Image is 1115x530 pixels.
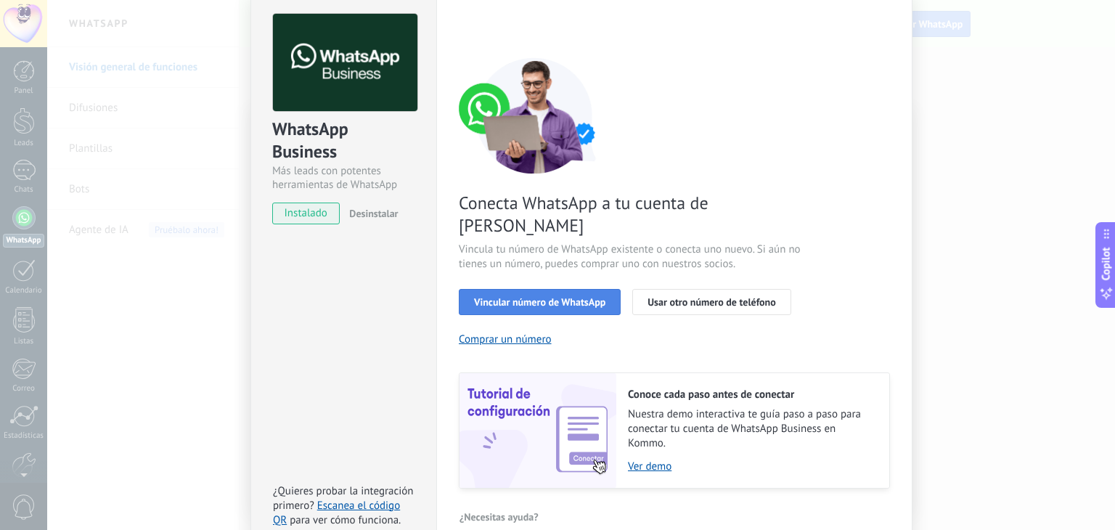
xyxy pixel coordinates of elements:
[628,388,875,401] h2: Conoce cada paso antes de conectar
[632,289,791,315] button: Usar otro número de teléfono
[273,484,414,513] span: ¿Quieres probar la integración primero?
[290,513,401,527] span: para ver cómo funciona.
[459,242,804,272] span: Vincula tu número de WhatsApp existente o conecta uno nuevo. Si aún no tienes un número, puedes c...
[349,207,398,220] span: Desinstalar
[273,203,339,224] span: instalado
[273,499,400,527] a: Escanea el código QR
[648,297,775,307] span: Usar otro número de teléfono
[460,512,539,522] span: ¿Necesitas ayuda?
[459,57,611,174] img: connect number
[1099,248,1114,281] span: Copilot
[459,333,552,346] button: Comprar un número
[273,14,417,112] img: logo_main.png
[272,164,415,192] div: Más leads con potentes herramientas de WhatsApp
[459,506,539,528] button: ¿Necesitas ayuda?
[459,289,621,315] button: Vincular número de WhatsApp
[474,297,605,307] span: Vincular número de WhatsApp
[272,118,415,164] div: WhatsApp Business
[343,203,398,224] button: Desinstalar
[628,460,875,473] a: Ver demo
[628,407,875,451] span: Nuestra demo interactiva te guía paso a paso para conectar tu cuenta de WhatsApp Business en Kommo.
[459,192,804,237] span: Conecta WhatsApp a tu cuenta de [PERSON_NAME]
